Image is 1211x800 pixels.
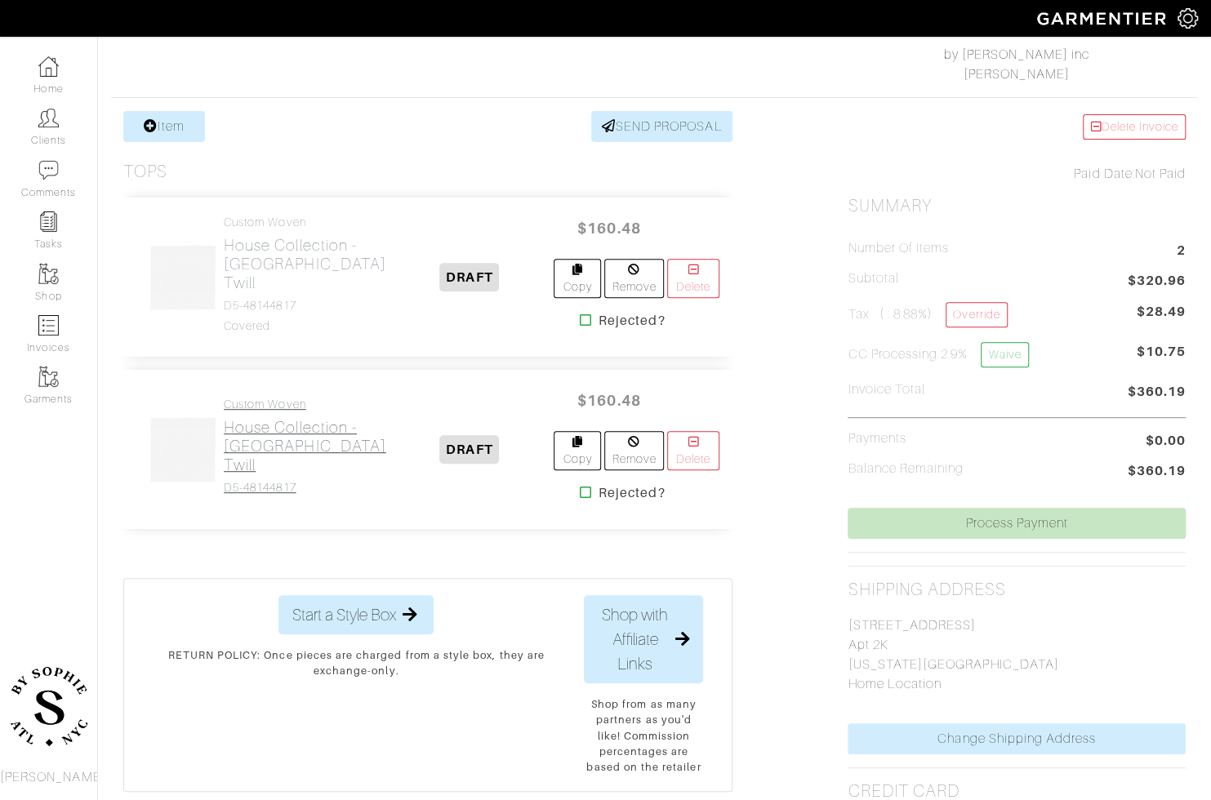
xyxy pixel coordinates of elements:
[848,342,1028,367] h5: CC Processing 2.9%
[667,259,719,298] a: Delete
[560,211,658,246] span: $160.48
[848,616,1186,694] p: [STREET_ADDRESS] Apt 2K [US_STATE][GEOGRAPHIC_DATA] Home Location
[584,595,703,683] button: Shop with Affiliate Links
[598,602,671,676] span: Shop with Affiliate Links
[1137,302,1186,322] span: $28.49
[554,259,601,298] a: Copy
[278,595,434,634] button: Start a Style Box
[439,435,499,464] span: DRAFT
[38,160,59,180] img: comment-icon-a0a6a9ef722e966f86d9cbdc48e553b5cf19dbc54f86b18d962a5391bc8f6eb6.png
[964,67,1070,82] a: [PERSON_NAME]
[224,481,386,495] h4: D5-48144817
[554,431,601,470] a: Copy
[1177,241,1186,263] span: 2
[224,418,386,474] h2: House Collection - [GEOGRAPHIC_DATA] Twill
[292,602,396,627] span: Start a Style Box
[1083,114,1186,140] a: Delete Invoice
[848,196,1186,216] h2: Summary
[1128,382,1186,404] span: $360.19
[591,111,733,142] a: SEND PROPOSAL
[1137,342,1186,374] span: $10.75
[1029,4,1178,33] img: garmentier-logo-header-white-b43fb05a5012e4ada735d5af1a66efaba907eab6374d6393d1fbf88cb4ef424d.png
[848,508,1186,539] a: Process Payment
[38,315,59,336] img: orders-icon-0abe47150d42831381b5fb84f609e132dff9fe21cb692f30cb5eec754e2cba89.png
[1128,271,1186,293] span: $320.96
[848,461,964,477] h5: Balance Remaining
[154,647,559,678] p: RETURN POLICY: Once pieces are charged from a style box, they are exchange-only.
[224,236,386,292] h2: House Collection - [GEOGRAPHIC_DATA] Twill
[848,580,1006,600] h2: Shipping Address
[1074,167,1135,181] span: Paid Date:
[224,299,386,313] h4: D5-48144817
[604,431,664,470] a: Remove
[224,398,386,495] a: Custom Woven House Collection - [GEOGRAPHIC_DATA] Twill D5-48144817
[848,431,906,447] h5: Payments
[848,302,1007,327] h5: Tax ( : 8.88%)
[848,723,1186,754] a: Change Shipping Address
[224,319,386,333] h4: covered
[1146,431,1186,451] span: $0.00
[944,47,1089,62] a: by [PERSON_NAME] inc
[149,416,217,484] img: NL8d6DvfqzmqgvbE9ufJg2Zk.png
[667,431,719,470] a: Delete
[224,398,386,411] h4: Custom Woven
[584,696,703,775] p: Shop from as many partners as you'd like! Commission percentages are based on the retailer
[599,311,665,331] strong: Rejected?
[224,216,386,229] h4: Custom Woven
[604,259,664,298] a: Remove
[224,216,386,332] a: Custom Woven House Collection - [GEOGRAPHIC_DATA] Twill D5-48144817 covered
[848,382,925,398] h5: Invoice Total
[946,302,1007,327] a: Override
[123,111,205,142] a: Item
[439,263,499,291] span: DRAFT
[38,108,59,128] img: clients-icon-6bae9207a08558b7cb47a8932f037763ab4055f8c8b6bfacd5dc20c3e0201464.png
[38,211,59,232] img: reminder-icon-8004d30b9f0a5d33ae49ab947aed9ed385cf756f9e5892f1edd6e32f2345188e.png
[38,367,59,387] img: garments-icon-b7da505a4dc4fd61783c78ac3ca0ef83fa9d6f193b1c9dc38574b1d14d53ca28.png
[981,342,1028,367] a: Waive
[1178,8,1198,29] img: gear-icon-white-bd11855cb880d31180b6d7d6211b90ccbf57a29d726f0c71d8c61bd08dd39cc2.png
[848,164,1186,184] div: Not Paid
[560,383,658,418] span: $160.48
[848,271,898,287] h5: Subtotal
[1128,461,1186,483] span: $360.19
[123,162,167,182] h3: Tops
[38,264,59,284] img: garments-icon-b7da505a4dc4fd61783c78ac3ca0ef83fa9d6f193b1c9dc38574b1d14d53ca28.png
[149,243,217,312] img: hCh8zLr2m2WX6wRZQNSXxrm1
[848,241,949,256] h5: Number of Items
[599,483,665,503] strong: Rejected?
[38,56,59,77] img: dashboard-icon-dbcd8f5a0b271acd01030246c82b418ddd0df26cd7fceb0bd07c9910d44c42f6.png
